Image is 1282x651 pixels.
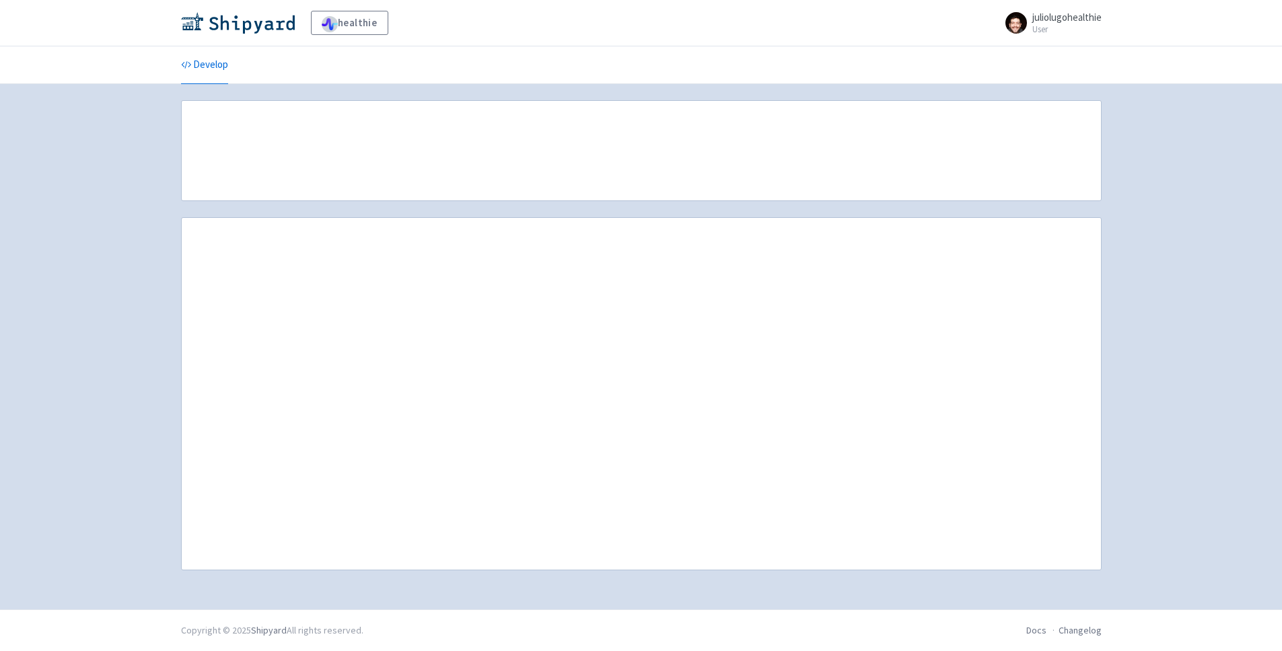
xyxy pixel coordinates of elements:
[181,623,363,638] div: Copyright © 2025 All rights reserved.
[311,11,388,35] a: healthie
[181,12,295,34] img: Shipyard logo
[1026,624,1046,636] a: Docs
[1059,624,1102,636] a: Changelog
[251,624,287,636] a: Shipyard
[1032,11,1102,24] span: juliolugohealthie
[1032,25,1102,34] small: User
[181,46,228,84] a: Develop
[997,12,1102,34] a: juliolugohealthie User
